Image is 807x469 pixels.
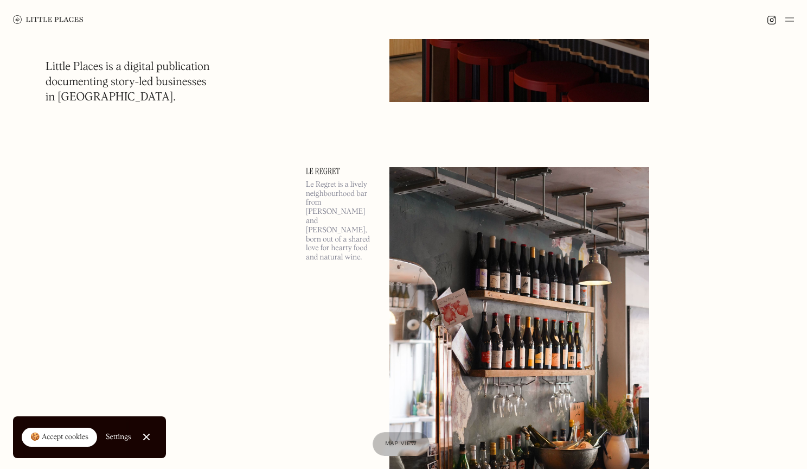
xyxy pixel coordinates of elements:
p: Le Regret is a lively neighbourhood bar from [PERSON_NAME] and [PERSON_NAME], born out of a share... [306,180,376,262]
a: 🍪 Accept cookies [22,428,97,447]
a: Map view [373,432,430,456]
h1: Little Places is a digital publication documenting story-led businesses in [GEOGRAPHIC_DATA]. [46,60,210,105]
div: Settings [106,433,131,441]
a: Settings [106,425,131,449]
a: Close Cookie Popup [136,426,157,448]
div: 🍪 Accept cookies [30,432,88,443]
span: Map view [386,441,417,447]
a: Le Regret [306,167,376,176]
